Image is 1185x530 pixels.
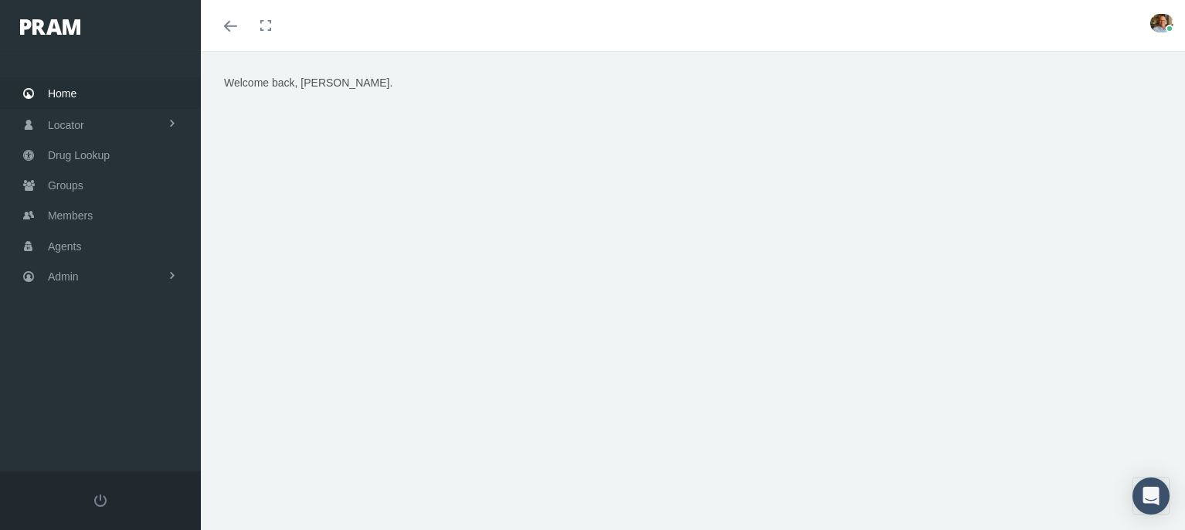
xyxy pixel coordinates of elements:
[1132,477,1170,515] div: Open Intercom Messenger
[48,232,82,261] span: Agents
[48,171,83,200] span: Groups
[48,79,76,108] span: Home
[48,262,79,291] span: Admin
[48,201,93,230] span: Members
[1150,14,1173,32] img: S_Profile_Picture_15241.jpg
[48,141,110,170] span: Drug Lookup
[48,110,84,140] span: Locator
[20,19,80,35] img: PRAM_20_x_78.png
[224,76,392,89] span: Welcome back, [PERSON_NAME].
